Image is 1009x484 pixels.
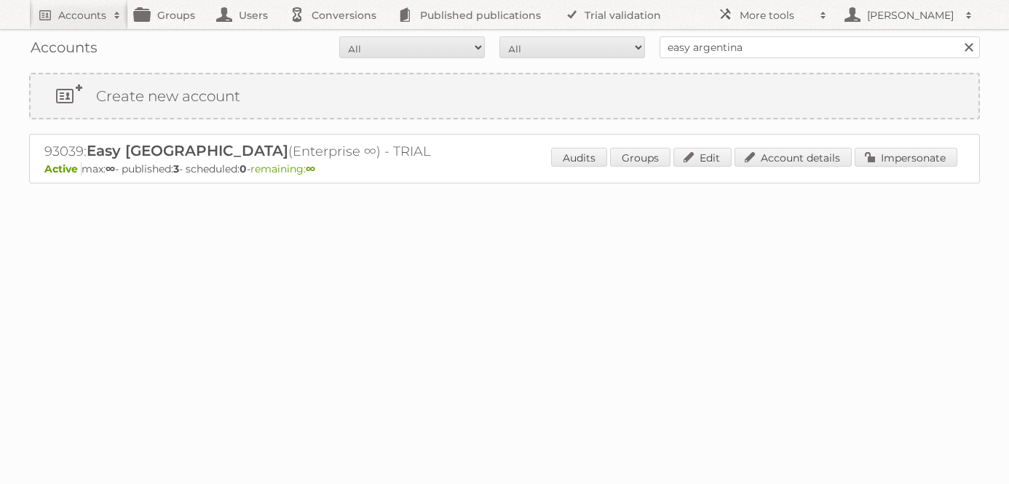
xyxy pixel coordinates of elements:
h2: [PERSON_NAME] [863,8,958,23]
a: Edit [673,148,732,167]
span: remaining: [250,162,315,175]
strong: 3 [173,162,179,175]
a: Impersonate [855,148,957,167]
h2: More tools [740,8,812,23]
p: max: - published: - scheduled: - [44,162,965,175]
a: Account details [735,148,852,167]
a: Create new account [31,74,978,118]
h2: 93039: (Enterprise ∞) - TRIAL [44,142,554,161]
a: Groups [610,148,670,167]
span: Easy [GEOGRAPHIC_DATA] [87,142,288,159]
strong: ∞ [306,162,315,175]
a: Audits [551,148,607,167]
strong: 0 [240,162,247,175]
span: Active [44,162,82,175]
h2: Accounts [58,8,106,23]
strong: ∞ [106,162,115,175]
